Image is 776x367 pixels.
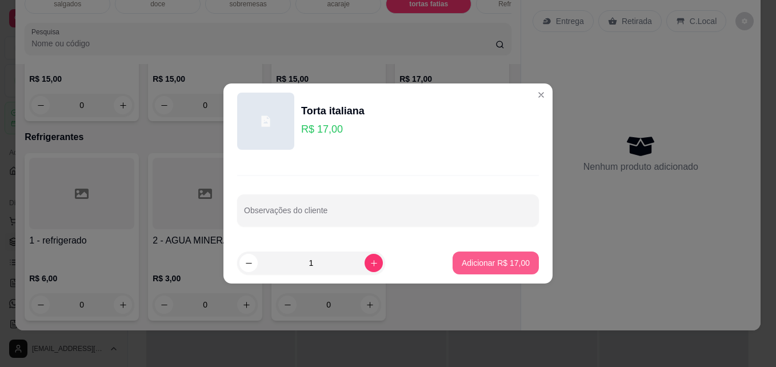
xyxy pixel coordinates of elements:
[462,257,530,269] p: Adicionar R$ 17,00
[453,252,539,274] button: Adicionar R$ 17,00
[301,121,365,137] p: R$ 17,00
[532,86,550,104] button: Close
[301,103,365,119] div: Torta italiana
[244,209,532,221] input: Observações do cliente
[239,254,258,272] button: decrease-product-quantity
[365,254,383,272] button: increase-product-quantity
